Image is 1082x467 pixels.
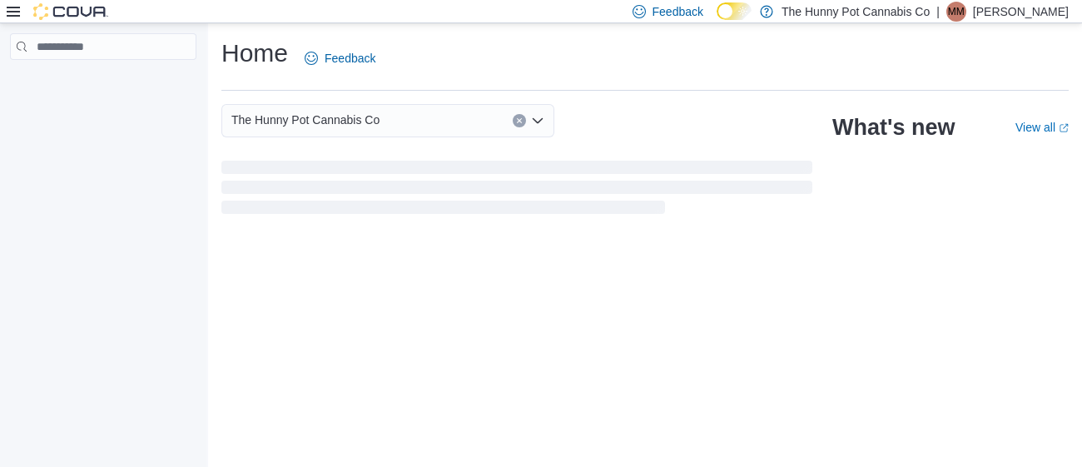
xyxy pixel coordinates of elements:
[231,110,380,130] span: The Hunny Pot Cannabis Co
[298,42,382,75] a: Feedback
[717,2,752,20] input: Dark Mode
[948,2,965,22] span: MM
[936,2,940,22] p: |
[782,2,930,22] p: The Hunny Pot Cannabis Co
[946,2,966,22] div: Matthew MacPherson
[653,3,703,20] span: Feedback
[33,3,108,20] img: Cova
[1015,121,1069,134] a: View allExternal link
[832,114,955,141] h2: What's new
[325,50,375,67] span: Feedback
[10,63,196,103] nav: Complex example
[513,114,526,127] button: Clear input
[973,2,1069,22] p: [PERSON_NAME]
[221,37,288,70] h1: Home
[1059,123,1069,133] svg: External link
[531,114,544,127] button: Open list of options
[221,164,812,217] span: Loading
[717,20,717,21] span: Dark Mode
